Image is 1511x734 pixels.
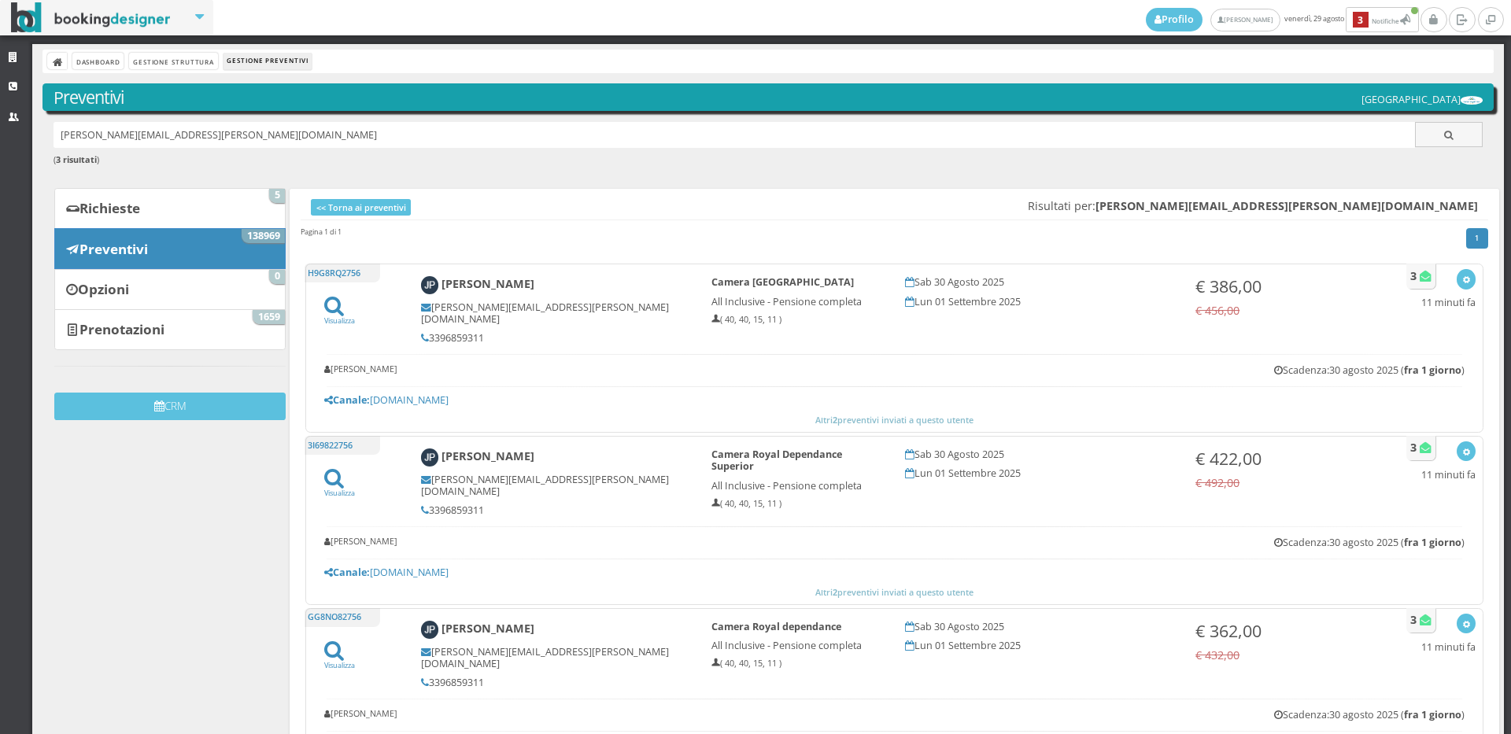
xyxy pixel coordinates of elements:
[1353,12,1369,28] b: 3
[324,566,1465,578] h5: [DOMAIN_NAME]
[905,467,1174,479] h5: Lun 01 Settembre 2025
[1421,297,1476,308] h5: 11 minuti fa
[833,586,837,598] b: 2
[1195,304,1368,317] h4: € 456,00
[129,53,217,69] a: Gestione Struttura
[56,153,97,165] b: 3 risultati
[441,448,534,463] b: [PERSON_NAME]
[1146,7,1420,32] span: venerdì, 29 agosto
[711,296,884,308] h5: All Inclusive - Pensione completa
[905,640,1174,651] h5: Lun 01 Settembre 2025
[711,658,884,669] h6: ( 40, 40, 15, 11 )
[711,499,884,509] h6: ( 40, 40, 15, 11 )
[1329,363,1465,377] span: 30 agosto 2025 ( )
[1095,198,1478,213] b: [PERSON_NAME][EMAIL_ADDRESS][PERSON_NAME][DOMAIN_NAME]
[1461,96,1483,105] img: ea773b7e7d3611ed9c9d0608f5526cb6.png
[711,480,884,492] h5: All Inclusive - Pensione completa
[1195,648,1368,662] h4: € 432,00
[421,448,439,467] img: Josef Pillon
[711,275,854,289] b: Camera [GEOGRAPHIC_DATA]
[313,413,1476,427] button: Altri2preventivi inviati a questo utente
[1410,440,1417,455] b: 3
[1410,612,1417,627] b: 3
[305,436,380,455] h5: 3I69822756
[441,277,534,292] b: [PERSON_NAME]
[711,620,841,633] b: Camera Royal dependance
[905,276,1174,288] h5: Sab 30 Agosto 2025
[1329,708,1465,721] span: 30 agosto 2025 ( )
[421,646,690,669] h5: [PERSON_NAME][EMAIL_ADDRESS][PERSON_NAME][DOMAIN_NAME]
[1274,537,1465,548] h5: Scadenza:
[711,448,842,473] b: Camera Royal Dependance Superior
[324,305,355,326] a: Visualizza
[324,364,397,374] h6: [PERSON_NAME]
[79,240,148,258] b: Preventivi
[269,189,285,203] span: 5
[1195,448,1368,469] h3: € 422,00
[253,310,285,324] span: 1659
[305,608,380,627] h5: GG8NO82756
[1028,199,1478,212] span: Risultati per:
[324,393,370,407] b: Canale:
[54,155,1483,165] h6: ( )
[305,264,380,282] h5: H9G8RQ2756
[1466,228,1489,249] a: 1
[1146,8,1203,31] a: Profilo
[54,188,286,229] a: Richieste 5
[269,270,285,284] span: 0
[905,296,1174,308] h5: Lun 01 Settembre 2025
[313,585,1476,599] button: Altri2preventivi inviati a questo utente
[54,122,1416,148] input: Ricerca cliente - (inserisci il codice, il nome, il cognome, il numero di telefono o la mail)
[1274,709,1465,721] h5: Scadenza:
[421,276,439,294] img: Josef Pillon
[421,301,690,325] h5: [PERSON_NAME][EMAIL_ADDRESS][PERSON_NAME][DOMAIN_NAME]
[421,621,439,639] img: Josef Pillon
[833,414,837,426] b: 2
[1210,9,1280,31] a: [PERSON_NAME]
[711,315,884,325] h6: ( 40, 40, 15, 11 )
[441,621,534,636] b: [PERSON_NAME]
[905,621,1174,633] h5: Sab 30 Agosto 2025
[1404,708,1461,721] b: fra 1 giorno
[324,394,1465,406] h5: [DOMAIN_NAME]
[905,448,1174,460] h5: Sab 30 Agosto 2025
[79,199,140,217] b: Richieste
[324,478,355,498] a: Visualizza
[1421,469,1476,481] h5: 11 minuti fa
[54,228,286,269] a: Preventivi 138969
[1274,364,1465,376] h5: Scadenza:
[1404,363,1461,377] b: fra 1 giorno
[711,640,884,651] h5: All Inclusive - Pensione completa
[421,677,690,688] h5: 3396859311
[324,650,355,670] a: Visualizza
[421,504,690,516] h5: 3396859311
[78,280,129,298] b: Opzioni
[72,53,124,69] a: Dashboard
[1404,536,1461,549] b: fra 1 giorno
[1195,621,1368,641] h3: € 362,00
[324,709,397,719] h6: [PERSON_NAME]
[1421,641,1476,653] h5: 11 minuti fa
[421,332,690,344] h5: 3396859311
[1329,536,1465,549] span: 30 agosto 2025 ( )
[324,537,397,547] h6: [PERSON_NAME]
[224,53,312,70] li: Gestione Preventivi
[242,229,285,243] span: 138969
[421,474,690,497] h5: [PERSON_NAME][EMAIL_ADDRESS][PERSON_NAME][DOMAIN_NAME]
[1195,276,1368,297] h3: € 386,00
[1195,476,1368,489] h4: € 492,00
[1410,268,1417,283] b: 3
[324,566,370,579] b: Canale:
[54,393,286,420] button: CRM
[11,2,171,33] img: BookingDesigner.com
[301,227,342,237] h45: Pagina 1 di 1
[79,320,164,338] b: Prenotazioni
[1361,94,1483,105] h5: [GEOGRAPHIC_DATA]
[54,309,286,350] a: Prenotazioni 1659
[54,87,1483,108] h3: Preventivi
[1346,7,1419,32] button: 3Notifiche
[54,269,286,310] a: Opzioni 0
[311,199,411,216] a: << Torna ai preventivi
